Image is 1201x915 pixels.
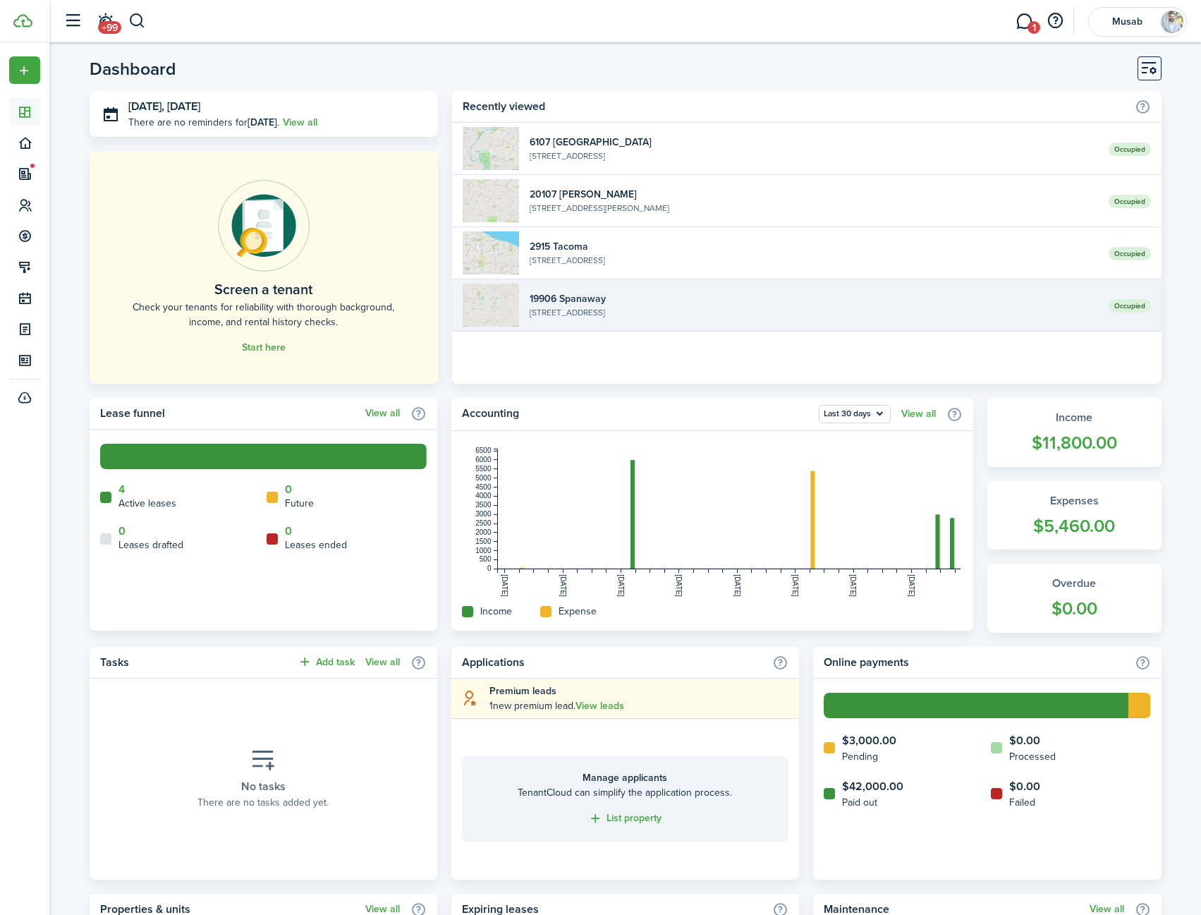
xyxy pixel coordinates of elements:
[285,496,314,511] home-widget-title: Future
[530,239,1097,254] widget-list-item-title: 2915 Tacoma
[1011,4,1037,40] a: Messaging
[819,405,891,423] button: Open menu
[98,21,121,34] span: +99
[530,291,1097,306] widget-list-item-title: 19906 Spanaway
[463,179,519,222] img: 1
[1009,778,1040,795] home-widget-count: $0.00
[365,408,400,419] a: View all
[462,690,479,706] i: soft
[475,547,492,555] tspan: 1000
[1001,430,1147,456] widget-stats-count: $11,800.00
[475,474,492,482] tspan: 5000
[588,811,662,827] a: List property
[476,770,774,785] home-placeholder-title: Manage applicants
[842,749,896,764] home-widget-title: Pending
[100,654,291,671] home-widget-title: Tasks
[128,98,428,116] h3: [DATE], [DATE]
[475,510,492,518] tspan: 3000
[559,574,566,597] tspan: [DATE]
[824,654,1127,671] home-widget-title: Online payments
[118,525,126,538] a: 0
[218,180,310,272] img: Online payments
[1109,247,1151,260] span: Occupied
[480,555,492,563] tspan: 500
[121,300,407,329] home-placeholder-description: Check your tenants for reliability with thorough background, income, and rental history checks.
[1001,575,1147,592] widget-stats-title: Overdue
[1009,732,1056,749] home-widget-count: $0.00
[1099,17,1155,27] span: Musab
[1109,299,1151,313] span: Occupied
[463,98,1127,115] home-widget-title: Recently viewed
[285,525,292,538] a: 0
[13,14,32,28] img: TenantCloud
[118,483,125,496] a: 4
[1001,492,1147,509] widget-stats-title: Expenses
[197,795,329,810] placeholder-description: There are no tasks added yet.
[559,604,597,619] home-widget-title: Expense
[9,56,40,84] button: Open menu
[842,795,903,810] home-widget-title: Paid out
[617,574,625,597] tspan: [DATE]
[128,115,279,130] p: There are no reminders for .
[489,684,788,698] explanation-title: Premium leads
[475,501,492,509] tspan: 3500
[530,254,1097,267] widget-list-item-description: [STREET_ADDRESS]
[530,187,1097,202] widget-list-item-title: 20107 [PERSON_NAME]
[475,492,492,499] tspan: 4000
[1109,195,1151,208] span: Occupied
[463,127,519,170] img: 1
[530,150,1097,162] widget-list-item-description: [STREET_ADDRESS]
[1138,56,1162,80] button: Customise
[475,519,492,527] tspan: 2500
[283,115,317,130] a: View all
[463,231,519,274] img: 1
[1001,513,1147,540] widget-stats-count: $5,460.00
[365,904,400,915] a: View all
[100,405,358,422] home-widget-title: Lease funnel
[285,538,347,552] home-widget-title: Leases ended
[475,456,492,463] tspan: 6000
[463,284,519,327] img: 1
[118,496,176,511] home-widget-title: Active leases
[365,657,400,668] a: View all
[90,60,176,78] header-page-title: Dashboard
[475,465,492,473] tspan: 5500
[819,405,891,423] button: Last 30 days
[987,564,1162,633] a: Overdue$0.00
[1161,11,1183,33] img: Musab
[476,785,774,800] home-placeholder-description: TenantCloud can simplify the application process.
[487,564,492,572] tspan: 0
[118,538,183,552] home-widget-title: Leases drafted
[842,732,896,749] home-widget-count: $3,000.00
[475,528,492,536] tspan: 2000
[987,481,1162,550] a: Expenses$5,460.00
[242,342,286,353] a: Start here
[530,306,1097,319] widget-list-item-description: [STREET_ADDRESS]
[1109,143,1151,156] span: Occupied
[475,447,492,454] tspan: 6500
[675,574,683,597] tspan: [DATE]
[849,574,857,597] tspan: [DATE]
[241,778,286,795] placeholder-title: No tasks
[1001,409,1147,426] widget-stats-title: Income
[475,538,492,545] tspan: 1500
[987,398,1162,467] a: Income$11,800.00
[480,604,512,619] home-widget-title: Income
[489,698,788,713] explanation-description: 1 new premium lead .
[248,115,277,130] b: [DATE]
[59,8,86,35] button: Open sidebar
[530,135,1097,150] widget-list-item-title: 6107 [GEOGRAPHIC_DATA]
[214,279,312,300] home-placeholder-title: Screen a tenant
[298,654,355,670] button: Add task
[92,4,118,40] a: Notifications
[501,574,508,597] tspan: [DATE]
[901,408,936,420] a: View all
[128,9,146,33] button: Search
[1009,795,1040,810] home-widget-title: Failed
[791,574,799,597] tspan: [DATE]
[733,574,741,597] tspan: [DATE]
[530,202,1097,214] widget-list-item-description: [STREET_ADDRESS][PERSON_NAME]
[575,701,624,712] a: View leads
[1090,904,1124,915] a: View all
[1001,595,1147,622] widget-stats-count: $0.00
